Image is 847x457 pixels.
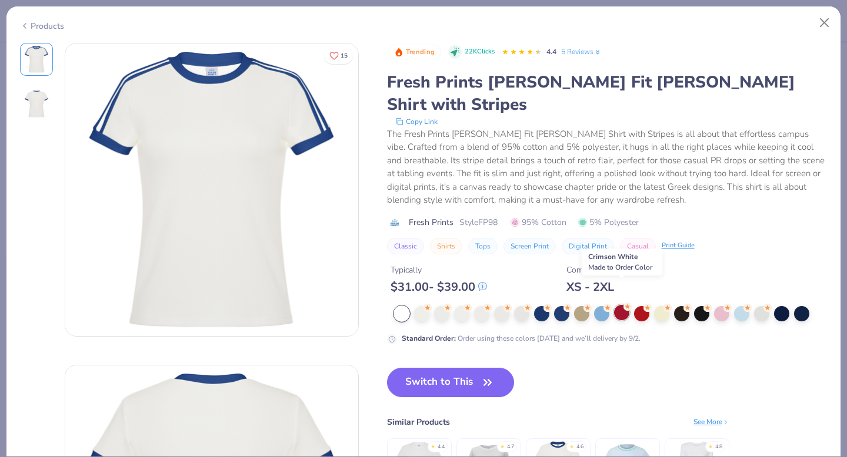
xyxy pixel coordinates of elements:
[391,280,487,294] div: $ 31.00 - $ 39.00
[813,12,836,34] button: Close
[387,218,403,227] img: brand logo
[387,368,515,397] button: Switch to This
[662,241,695,251] div: Print Guide
[459,216,498,228] span: Style FP98
[566,280,614,294] div: XS - 2XL
[503,238,556,254] button: Screen Print
[388,45,441,60] button: Badge Button
[406,49,435,55] span: Trending
[409,216,453,228] span: Fresh Prints
[438,443,445,451] div: 4.4
[708,443,713,448] div: ★
[693,416,729,427] div: See More
[569,443,574,448] div: ★
[324,47,353,64] button: Like
[394,48,404,57] img: Trending sort
[387,71,828,116] div: Fresh Prints [PERSON_NAME] Fit [PERSON_NAME] Shirt with Stripes
[392,116,441,127] button: copy to clipboard
[402,334,456,343] strong: Standard Order :
[546,47,556,56] span: 4.4
[341,53,348,59] span: 15
[582,248,663,275] div: Crimson White
[715,443,722,451] div: 4.8
[431,443,435,448] div: ★
[576,443,583,451] div: 4.6
[22,90,51,118] img: Back
[500,443,505,448] div: ★
[588,263,652,272] span: Made to Order Color
[620,238,656,254] button: Casual
[391,264,487,276] div: Typically
[65,43,358,336] img: Front
[468,238,498,254] button: Tops
[578,216,639,228] span: 5% Polyester
[511,216,566,228] span: 95% Cotton
[430,238,462,254] button: Shirts
[507,443,514,451] div: 4.7
[465,47,495,57] span: 22K Clicks
[566,264,614,276] div: Comes In
[387,238,424,254] button: Classic
[402,333,641,344] div: Order using these colors [DATE] and we’ll delivery by 9/2.
[20,20,64,32] div: Products
[561,46,602,57] a: 5 Reviews
[502,43,542,62] div: 4.4 Stars
[387,416,450,428] div: Similar Products
[387,127,828,207] div: The Fresh Prints [PERSON_NAME] Fit [PERSON_NAME] Shirt with Stripes is all about that effortless ...
[22,45,51,73] img: Front
[562,238,614,254] button: Digital Print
